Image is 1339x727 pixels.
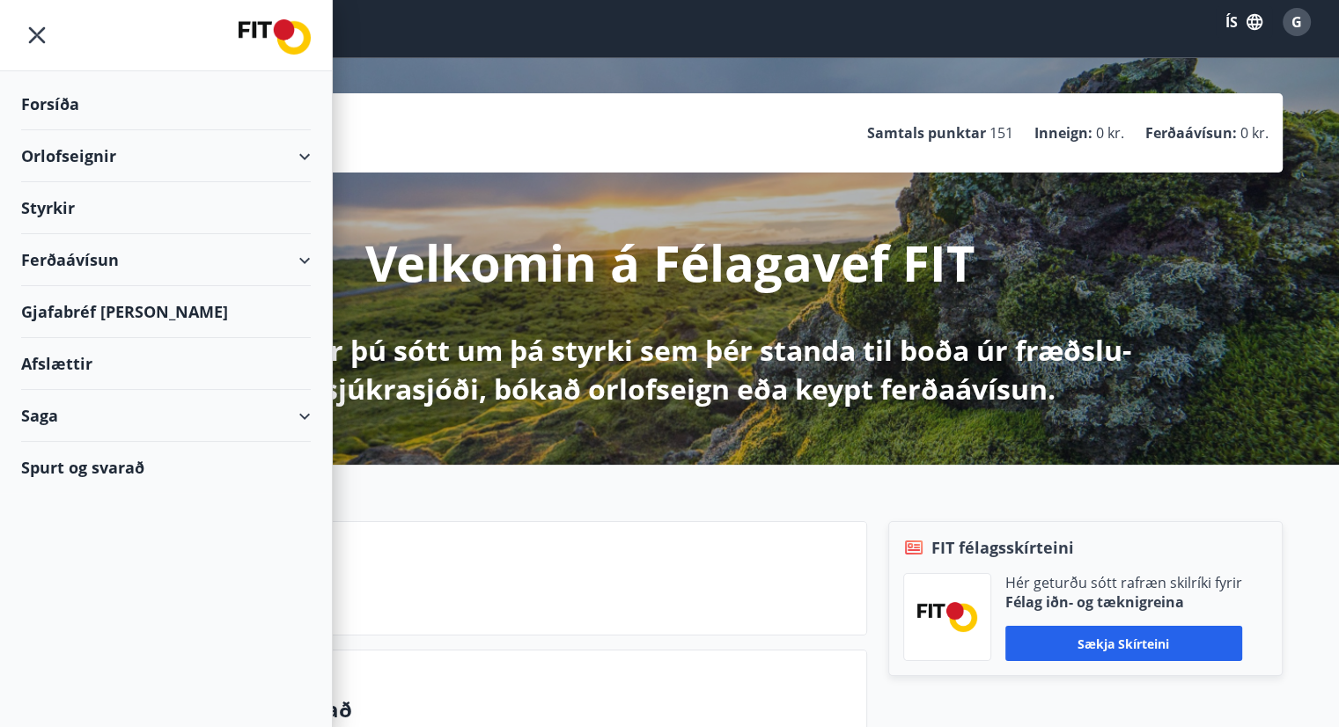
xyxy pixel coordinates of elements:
div: Ferðaávísun [21,234,311,286]
div: Forsíða [21,78,311,130]
div: Orlofseignir [21,130,311,182]
p: Hér geturðu sótt rafræn skilríki fyrir [1005,573,1242,592]
span: G [1291,12,1302,32]
p: Næstu helgi [187,566,852,596]
span: 0 kr. [1096,123,1124,143]
p: Samtals punktar [867,123,986,143]
p: Velkomin á Félagavef FIT [365,229,975,296]
span: 0 kr. [1240,123,1269,143]
button: ÍS [1216,6,1272,38]
div: Styrkir [21,182,311,234]
div: Afslættir [21,338,311,390]
p: Ferðaávísun : [1145,123,1237,143]
p: Hér getur þú sótt um þá styrki sem þér standa til boða úr fræðslu- og sjúkrasjóði, bókað orlofsei... [205,331,1135,408]
p: Spurt og svarað [187,694,852,724]
div: Saga [21,390,311,442]
span: 151 [990,123,1013,143]
div: Gjafabréf [PERSON_NAME] [21,286,311,338]
p: Félag iðn- og tæknigreina [1005,592,1242,612]
button: menu [21,19,53,51]
button: G [1276,1,1318,43]
button: Sækja skírteini [1005,626,1242,661]
img: union_logo [239,19,311,55]
img: FPQVkF9lTnNbbaRSFyT17YYeljoOGk5m51IhT0bO.png [917,602,977,631]
div: Spurt og svarað [21,442,311,493]
span: FIT félagsskírteini [931,536,1074,559]
p: Inneign : [1034,123,1093,143]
